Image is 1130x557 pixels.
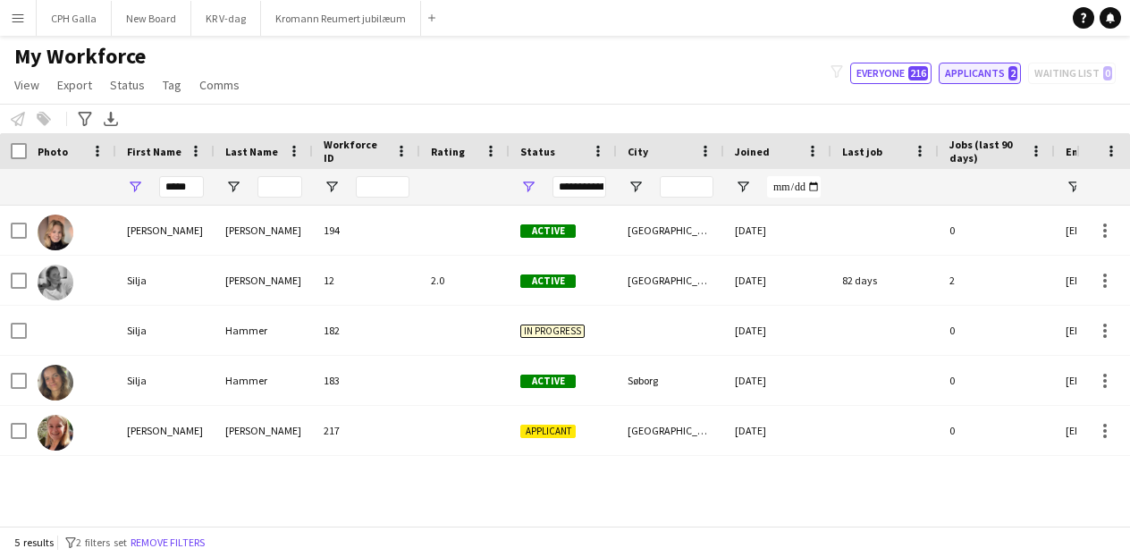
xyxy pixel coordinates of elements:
[215,406,313,455] div: [PERSON_NAME]
[38,415,73,451] img: Silja Weigelt Jensen
[939,306,1055,355] div: 0
[191,1,261,36] button: KR V-dag
[116,356,215,405] div: Silja
[215,356,313,405] div: Hammer
[38,365,73,401] img: Silja Hammer
[939,406,1055,455] div: 0
[831,256,939,305] div: 82 days
[520,224,576,238] span: Active
[520,274,576,288] span: Active
[225,179,241,195] button: Open Filter Menu
[313,206,420,255] div: 194
[7,73,46,97] a: View
[1008,66,1017,80] span: 2
[617,206,724,255] div: [GEOGRAPHIC_DATA]
[215,256,313,305] div: [PERSON_NAME]
[724,356,831,405] div: [DATE]
[50,73,99,97] a: Export
[112,1,191,36] button: New Board
[38,265,73,300] img: Silja Borgstrøm
[617,406,724,455] div: [GEOGRAPHIC_DATA]
[14,43,146,70] span: My Workforce
[520,325,585,338] span: In progress
[356,176,409,198] input: Workforce ID Filter Input
[628,145,648,158] span: City
[908,66,928,80] span: 216
[939,206,1055,255] div: 0
[14,77,39,93] span: View
[313,356,420,405] div: 183
[724,406,831,455] div: [DATE]
[520,425,576,438] span: Applicant
[850,63,932,84] button: Everyone216
[215,206,313,255] div: [PERSON_NAME]
[74,108,96,130] app-action-btn: Advanced filters
[735,145,770,158] span: Joined
[159,176,204,198] input: First Name Filter Input
[724,206,831,255] div: [DATE]
[520,179,536,195] button: Open Filter Menu
[420,256,510,305] div: 2.0
[939,356,1055,405] div: 0
[156,73,189,97] a: Tag
[38,215,73,250] img: Silja Bjørg Mortensen
[116,306,215,355] div: Silja
[57,77,92,93] span: Export
[199,77,240,93] span: Comms
[38,145,68,158] span: Photo
[225,145,278,158] span: Last Name
[324,179,340,195] button: Open Filter Menu
[939,256,1055,305] div: 2
[842,145,882,158] span: Last job
[116,256,215,305] div: Silja
[724,256,831,305] div: [DATE]
[660,176,713,198] input: City Filter Input
[520,145,555,158] span: Status
[628,179,644,195] button: Open Filter Menu
[127,179,143,195] button: Open Filter Menu
[1066,145,1094,158] span: Email
[215,306,313,355] div: Hammer
[116,206,215,255] div: [PERSON_NAME]
[949,138,1023,165] span: Jobs (last 90 days)
[127,533,208,553] button: Remove filters
[313,306,420,355] div: 182
[313,256,420,305] div: 12
[767,176,821,198] input: Joined Filter Input
[617,256,724,305] div: [GEOGRAPHIC_DATA]
[127,145,181,158] span: First Name
[520,375,576,388] span: Active
[617,356,724,405] div: Søborg
[431,145,465,158] span: Rating
[163,77,181,93] span: Tag
[116,406,215,455] div: [PERSON_NAME]
[257,176,302,198] input: Last Name Filter Input
[100,108,122,130] app-action-btn: Export XLSX
[939,63,1021,84] button: Applicants2
[724,306,831,355] div: [DATE]
[110,77,145,93] span: Status
[103,73,152,97] a: Status
[261,1,421,36] button: Kromann Reumert jubilæum
[313,406,420,455] div: 217
[192,73,247,97] a: Comms
[1066,179,1082,195] button: Open Filter Menu
[324,138,388,165] span: Workforce ID
[735,179,751,195] button: Open Filter Menu
[37,1,112,36] button: CPH Galla
[76,536,127,549] span: 2 filters set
